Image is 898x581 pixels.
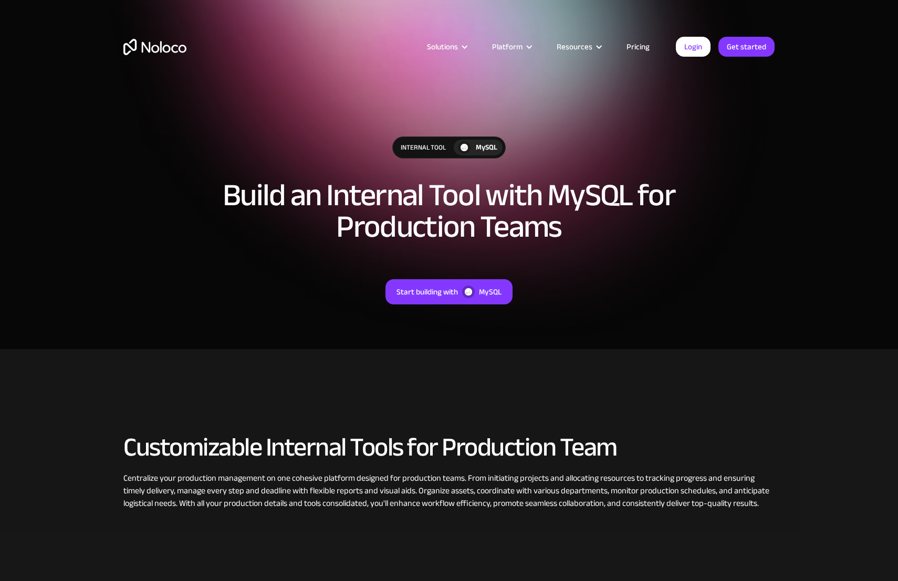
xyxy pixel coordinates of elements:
div: Resources [557,40,592,54]
div: Centralize your production management on one cohesive platform designed for production teams. Fro... [123,472,775,510]
div: Solutions [427,40,458,54]
div: MySQL [479,285,502,299]
div: Internal Tool [393,137,454,158]
a: Login [676,37,711,57]
div: Start building with [396,285,458,299]
div: Solutions [414,40,479,54]
a: Start building withMySQL [385,279,513,304]
a: Get started [718,37,775,57]
a: Pricing [613,40,663,54]
div: MySQL [476,142,497,153]
h1: Build an Internal Tool with MySQL for Production Teams [213,179,685,242]
a: home [123,39,186,55]
div: Platform [479,40,544,54]
h2: Customizable Internal Tools for Production Team [123,433,775,461]
div: Resources [544,40,613,54]
div: Platform [492,40,523,54]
